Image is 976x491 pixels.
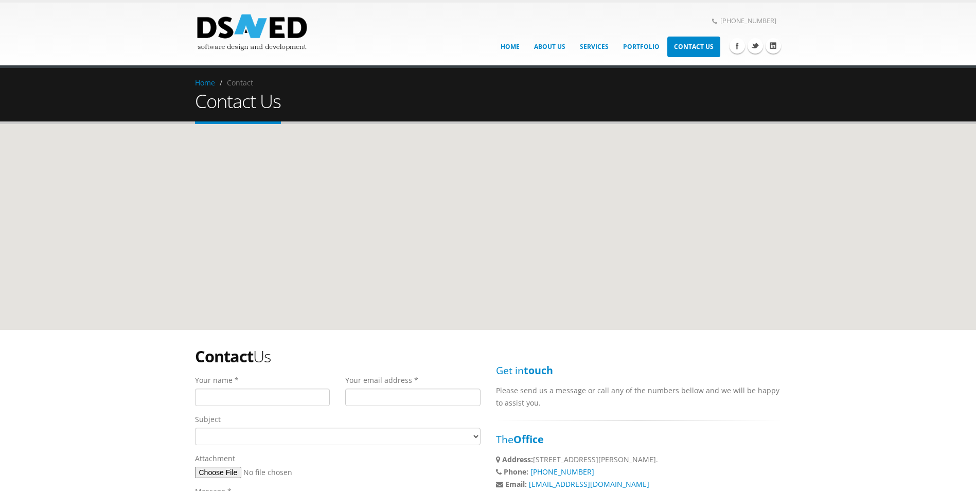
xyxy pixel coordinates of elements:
[195,345,481,367] h2: Us
[496,432,782,446] h4: The
[496,384,782,409] p: Please send us a message or call any of the numbers bellow and we will be happy to assist you.
[504,467,528,477] strong: Phone:
[195,78,215,87] a: Home
[494,37,526,57] a: Home
[513,432,544,446] strong: Office
[530,467,594,477] a: [PHONE_NUMBER]
[707,14,782,28] span: [PHONE_NUMBER]
[195,11,309,54] img: Dsaved
[496,453,782,466] li: [STREET_ADDRESS][PERSON_NAME].
[195,345,253,367] strong: Contact
[502,454,533,464] strong: Address:
[529,479,649,489] a: [EMAIL_ADDRESS][DOMAIN_NAME]
[748,38,763,54] a: Twitter
[766,38,781,54] a: Linkedin
[667,37,720,57] a: Contact Us
[505,479,527,489] strong: Email:
[195,453,235,464] label: Attachment
[730,38,745,54] a: Facebook
[524,363,553,377] strong: touch
[573,37,615,57] a: Services
[195,89,281,124] h1: Contact Us
[496,363,782,377] h4: Get in
[195,414,221,425] label: Subject
[345,375,418,386] label: Your email address *
[217,77,253,89] li: Contact
[195,375,239,386] label: Your name *
[616,37,666,57] a: Portfolio
[527,37,572,57] a: About Us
